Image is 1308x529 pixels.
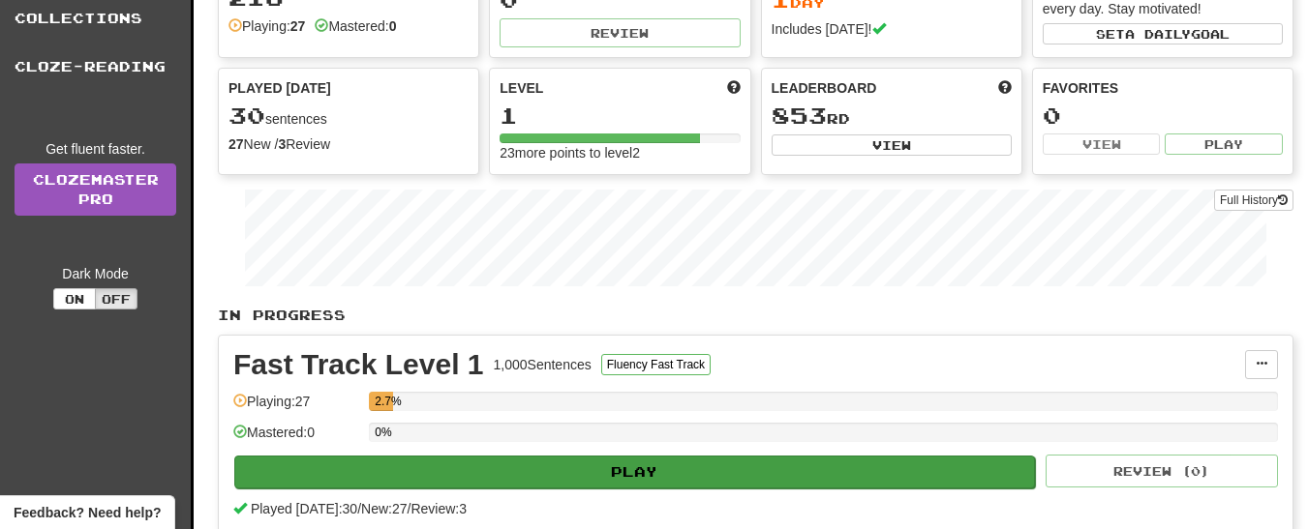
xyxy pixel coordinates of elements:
span: Open feedback widget [14,503,161,522]
div: Get fluent faster. [15,139,176,159]
button: On [53,288,96,309]
div: Fast Track Level 1 [233,350,484,379]
button: View [772,134,1012,156]
a: ClozemasterPro [15,163,176,216]
button: Review (0) [1046,455,1278,487]
button: Full History [1214,190,1293,211]
span: Leaderboard [772,78,877,98]
div: Mastered: [315,16,396,36]
div: New / Review [228,134,469,154]
span: 853 [772,102,827,129]
div: 0 [1043,103,1283,128]
strong: 27 [290,18,306,34]
span: / [357,501,361,516]
span: Level [500,78,543,98]
strong: 27 [228,136,244,152]
strong: 3 [278,136,286,152]
span: / [408,501,411,516]
div: Mastered: 0 [233,423,359,455]
button: Off [95,288,137,309]
button: View [1043,133,1161,155]
div: Playing: [228,16,305,36]
span: a daily [1125,27,1191,41]
button: Play [1165,133,1283,155]
span: This week in points, UTC [998,78,1012,98]
span: Played [DATE] [228,78,331,98]
div: Includes [DATE]! [772,19,1012,39]
div: 2.7% [375,392,393,411]
button: Play [234,456,1035,488]
strong: 0 [389,18,397,34]
div: 1 [500,103,740,128]
p: In Progress [218,306,1293,325]
div: sentences [228,103,469,129]
div: Favorites [1043,78,1283,98]
span: Played [DATE]: 30 [251,501,357,516]
button: Seta dailygoal [1043,23,1283,44]
span: 30 [228,102,265,129]
div: 23 more points to level 2 [500,143,740,162]
div: 1,000 Sentences [494,355,592,374]
button: Review [500,18,740,47]
span: Review: 3 [411,501,467,516]
div: Playing: 27 [233,392,359,424]
button: Fluency Fast Track [601,354,711,375]
div: Dark Mode [15,264,176,283]
span: Score more points to level up [727,78,741,98]
span: New: 27 [361,501,407,516]
div: rd [772,103,1012,129]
